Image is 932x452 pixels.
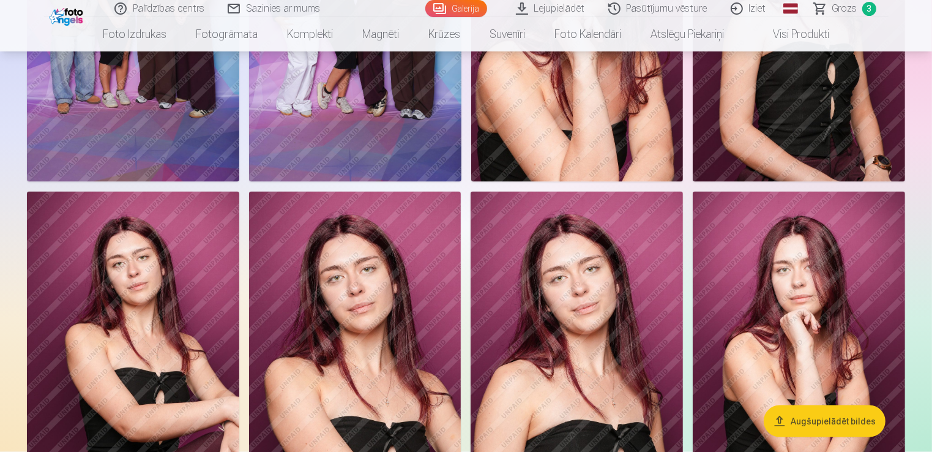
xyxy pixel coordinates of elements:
[764,405,885,437] button: Augšupielādēt bildes
[348,17,414,51] a: Magnēti
[49,5,86,26] img: /fa1
[475,17,540,51] a: Suvenīri
[832,1,857,16] span: Grozs
[414,17,475,51] a: Krūzes
[739,17,844,51] a: Visi produkti
[181,17,272,51] a: Fotogrāmata
[272,17,348,51] a: Komplekti
[540,17,636,51] a: Foto kalendāri
[88,17,181,51] a: Foto izdrukas
[862,2,876,16] span: 3
[636,17,739,51] a: Atslēgu piekariņi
